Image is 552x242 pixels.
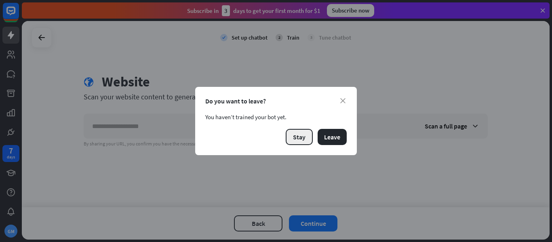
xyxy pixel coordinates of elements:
i: close [340,98,346,103]
button: Open LiveChat chat widget [6,3,31,27]
button: Leave [318,129,347,145]
div: Do you want to leave? [205,97,347,105]
button: Stay [286,129,313,145]
div: You haven’t trained your bot yet. [205,113,347,121]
